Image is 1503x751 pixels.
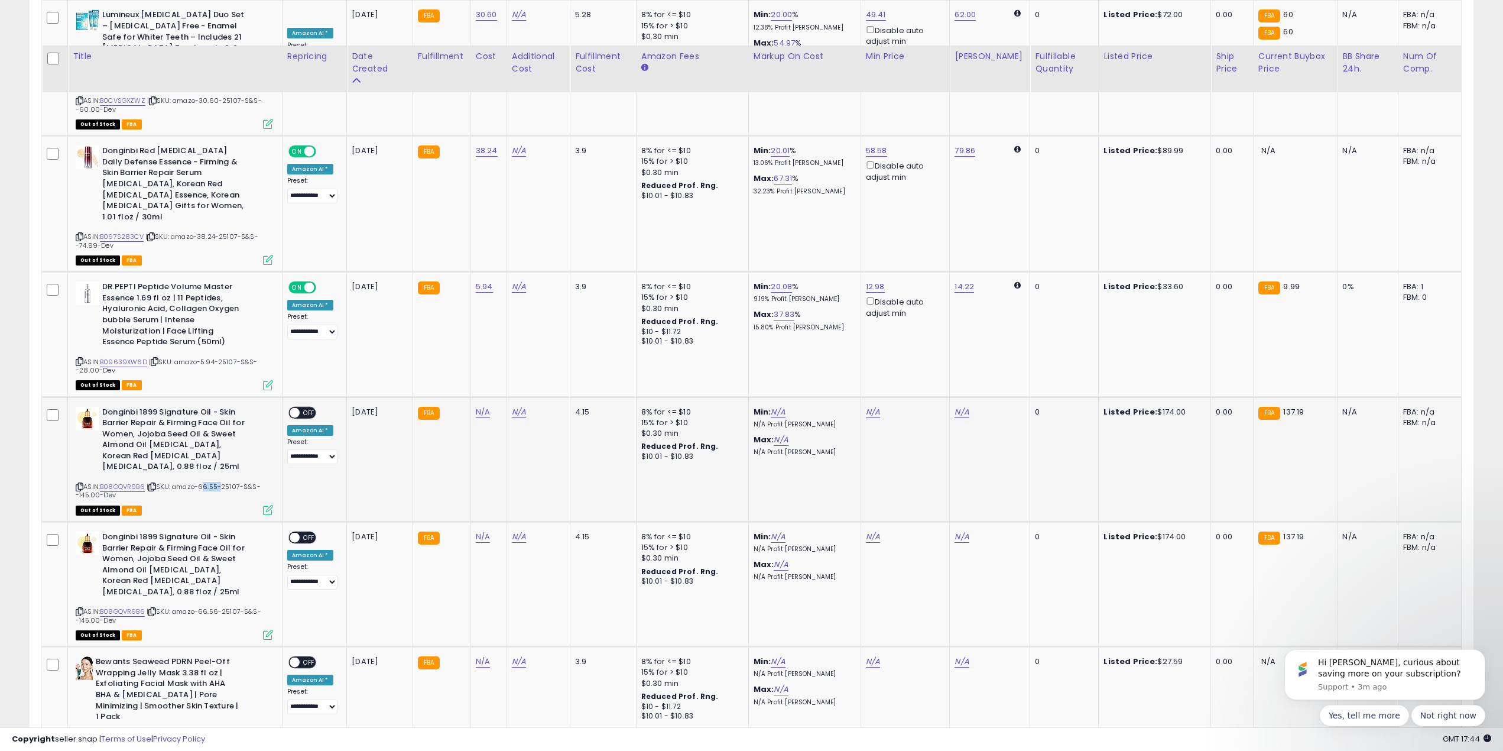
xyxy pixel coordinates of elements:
p: 9.19% Profit [PERSON_NAME] [754,295,852,303]
div: Amazon AI * [287,675,333,685]
b: Reduced Prof. Rng. [641,441,719,451]
div: ASIN: [76,145,273,264]
div: FBA: n/a [1403,9,1452,20]
div: N/A [1342,145,1388,156]
div: $72.00 [1103,9,1202,20]
b: DR.PEPTI Peptide Volume Master Essence 1.69 fl oz | 11 Peptides, Hyaluronic Acid, Collagen Oxygen... [102,281,246,350]
a: N/A [512,9,526,21]
b: Max: [754,559,774,570]
a: 58.58 [866,145,887,157]
a: 37.83 [774,309,794,321]
b: Listed Price: [1103,531,1157,542]
div: 3.9 [575,145,627,156]
div: % [754,281,852,303]
div: [DATE] [352,281,399,292]
div: 0.00 [1216,9,1244,20]
div: [DATE] [352,145,399,156]
p: 15.80% Profit [PERSON_NAME] [754,323,852,332]
a: Terms of Use [101,733,151,744]
div: $0.30 min [641,678,739,689]
b: Min: [754,281,771,292]
small: FBA [418,9,440,22]
i: Calculated using Dynamic Max Price. [1014,9,1021,17]
img: 212vUxAxM+L._SL40_.jpg [76,281,99,305]
div: N/A [1342,407,1388,417]
div: Amazon AI * [287,164,333,174]
div: Ship Price [1216,50,1248,75]
a: N/A [512,145,526,157]
a: 38.24 [476,145,498,157]
b: Max: [754,173,774,184]
a: N/A [774,684,788,695]
div: 4.15 [575,532,627,542]
div: $0.30 min [641,31,739,42]
div: $174.00 [1103,407,1202,417]
div: $10 - $11.72 [641,327,739,337]
div: FBA: n/a [1403,532,1452,542]
b: Min: [754,406,771,417]
div: Amazon AI * [287,550,333,561]
p: N/A Profit [PERSON_NAME] [754,573,852,581]
i: Calculated using Dynamic Max Price. [1014,145,1021,153]
div: FBA: n/a [1403,145,1452,156]
div: Amazon Fees [641,50,744,63]
div: 15% for > $10 [641,667,739,678]
div: 15% for > $10 [641,417,739,428]
a: N/A [955,406,969,418]
div: Title [73,50,277,63]
a: N/A [771,406,785,418]
div: % [754,38,852,60]
b: Reduced Prof. Rng. [641,44,719,54]
div: 8% for <= $10 [641,532,739,542]
small: FBA [1258,9,1280,22]
a: N/A [476,406,490,418]
a: 62.00 [955,9,976,21]
div: Preset: [287,41,337,68]
a: 14.22 [955,281,974,293]
div: $10.01 - $10.83 [641,452,739,462]
div: [DATE] [352,407,399,417]
span: All listings that are currently out of stock and unavailable for purchase on Amazon [76,506,120,516]
span: All listings that are currently out of stock and unavailable for purchase on Amazon [76,630,120,640]
span: All listings that are currently out of stock and unavailable for purchase on Amazon [76,380,120,390]
span: ON [290,147,304,157]
div: ASIN: [76,532,273,639]
div: 0 [1035,532,1089,542]
span: N/A [1261,656,1275,667]
a: N/A [771,531,785,543]
div: Amazon AI * [287,425,333,436]
div: 8% for <= $10 [641,9,739,20]
div: Preset: [287,438,337,465]
b: Min: [754,656,771,667]
div: FBM: n/a [1403,417,1452,428]
a: N/A [512,531,526,543]
div: 0% [1342,281,1388,292]
div: Repricing [287,50,342,63]
div: $89.99 [1103,145,1202,156]
p: N/A Profit [PERSON_NAME] [754,545,852,553]
div: 0.00 [1216,656,1244,667]
div: 0.00 [1216,145,1244,156]
span: 60 [1283,9,1293,20]
small: FBA [1258,532,1280,545]
span: | SKU: amazo-38.24-25107-S&S--74.99-Dev [76,232,258,250]
div: $33.60 [1103,281,1202,292]
b: Min: [754,531,771,542]
div: [PERSON_NAME] [955,50,1025,63]
div: $0.30 min [641,303,739,314]
div: 0 [1035,656,1089,667]
b: Listed Price: [1103,281,1157,292]
div: seller snap | | [12,734,205,745]
strong: Copyright [12,733,55,744]
small: FBA [418,281,440,294]
div: ASIN: [76,281,273,389]
p: N/A Profit [PERSON_NAME] [754,420,852,429]
a: B08GQVR9B6 [100,482,145,492]
div: N/A [1342,532,1388,542]
a: N/A [774,559,788,571]
a: N/A [512,281,526,293]
div: Preset: [287,177,337,203]
b: Reduced Prof. Rng. [641,316,719,326]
